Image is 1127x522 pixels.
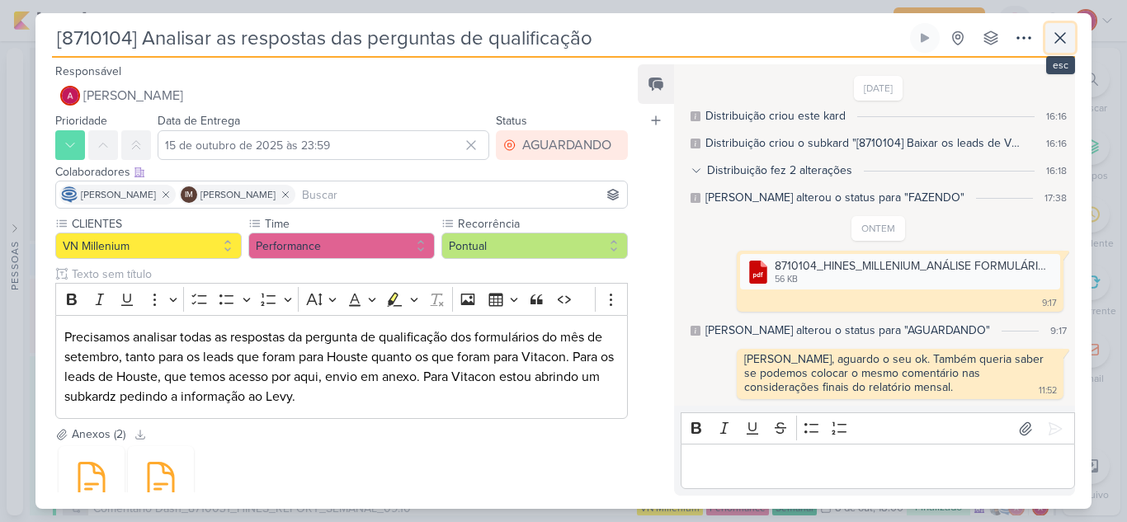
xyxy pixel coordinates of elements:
[158,130,489,160] input: Select a date
[1042,297,1057,310] div: 9:17
[691,193,700,203] div: Este log é visível à todos no kard
[61,186,78,203] img: Caroline Traven De Andrade
[705,107,846,125] div: Distribuição criou este kard
[185,191,193,200] p: IM
[55,315,628,420] div: Editor editing area: main
[1046,109,1067,124] div: 16:16
[918,31,931,45] div: Ligar relógio
[681,444,1075,489] div: Editor editing area: main
[775,273,1050,286] div: 56 KB
[52,23,907,53] input: Kard Sem Título
[200,187,276,202] span: [PERSON_NAME]
[158,114,240,128] label: Data de Entrega
[691,139,700,148] div: Este log é visível à todos no kard
[691,111,700,121] div: Este log é visível à todos no kard
[681,412,1075,444] div: Editor toolbar
[55,233,242,259] button: VN Millenium
[64,327,619,407] p: Precisamos analisar todas as respostas da pergunta de qualificação dos formulários do mês de sete...
[1039,384,1057,397] div: 11:52
[705,134,1023,152] div: Distribuição criou o subkard "[8710104] Baixar os leads de VN Millennium (Vitacon) setembro"
[1046,163,1067,178] div: 16:18
[248,233,435,259] button: Performance
[263,215,435,233] label: Time
[72,426,125,443] div: Anexos (2)
[70,215,242,233] label: CLIENTES
[496,114,527,128] label: Status
[299,185,624,205] input: Buscar
[705,322,990,339] div: Alessandra alterou o status para "AGUARDANDO"
[522,135,611,155] div: AGUARDANDO
[68,266,628,283] input: Texto sem título
[55,283,628,315] div: Editor toolbar
[1046,136,1067,151] div: 16:16
[740,254,1060,289] div: 8710104_HINES_MILLENIUM_ANÁLISE FORMULÁRIO E DESCARTES.pdf
[60,86,80,106] img: Alessandra Gomes
[55,64,121,78] label: Responsável
[744,352,1047,394] div: [PERSON_NAME], aguardo o seu ok. Também queria saber se podemos colocar o mesmo comentário nas co...
[441,233,628,259] button: Pontual
[775,257,1050,275] div: 8710104_HINES_MILLENIUM_ANÁLISE FORMULÁRIO E [PERSON_NAME].pdf
[81,187,156,202] span: [PERSON_NAME]
[55,114,107,128] label: Prioridade
[55,81,628,111] button: [PERSON_NAME]
[1050,323,1067,338] div: 9:17
[456,215,628,233] label: Recorrência
[705,189,964,206] div: Alessandra alterou o status para "FAZENDO"
[1046,56,1075,74] div: esc
[691,326,700,336] div: Este log é visível à todos no kard
[181,186,197,203] div: Isabella Machado Guimarães
[496,130,628,160] button: AGUARDANDO
[1044,190,1067,205] div: 17:38
[55,163,628,181] div: Colaboradores
[83,86,183,106] span: [PERSON_NAME]
[707,162,852,179] div: Distribuição fez 2 alterações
